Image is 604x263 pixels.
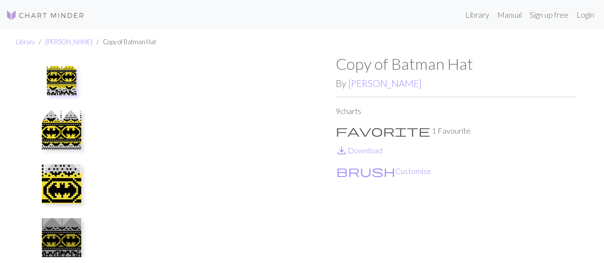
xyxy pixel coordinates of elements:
h2: By [336,78,577,89]
span: favorite [336,124,431,138]
i: Download [336,145,348,156]
img: Batman Hat 40x49 [47,66,76,95]
a: Login [572,5,598,25]
img: Batman Hat 24x37 [42,164,81,204]
img: Batman Hat 40x40 [42,110,81,149]
img: Batman Hat 40x42 [42,218,81,258]
li: Copy of Batman Hat [93,37,156,47]
a: [PERSON_NAME] [45,38,93,46]
a: [PERSON_NAME] [349,78,422,89]
p: 1 Favourite [336,125,577,137]
span: save_alt [336,144,348,157]
a: Manual [493,5,526,25]
h1: Copy of Batman Hat [336,55,577,73]
a: DownloadDownload [336,146,383,155]
i: Favourite [336,125,431,137]
a: Library [16,38,35,46]
span: brush [337,164,396,178]
i: Customise [337,165,396,177]
p: 9 charts [336,105,577,117]
img: Logo [6,9,85,21]
button: CustomiseCustomise [336,165,432,177]
a: Library [461,5,493,25]
a: Sign up free [526,5,572,25]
